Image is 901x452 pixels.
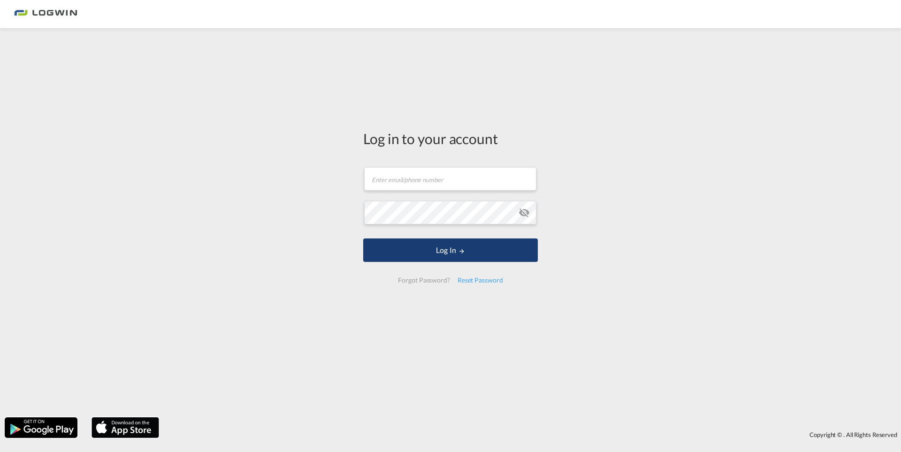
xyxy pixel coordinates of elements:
button: LOGIN [363,238,538,262]
img: apple.png [91,416,160,439]
div: Log in to your account [363,129,538,148]
div: Copyright © . All Rights Reserved [164,427,901,443]
div: Reset Password [454,272,507,289]
div: Forgot Password? [394,272,453,289]
md-icon: icon-eye-off [519,207,530,218]
img: bc73a0e0d8c111efacd525e4c8ad7d32.png [14,4,77,25]
input: Enter email/phone number [364,167,536,191]
img: google.png [4,416,78,439]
